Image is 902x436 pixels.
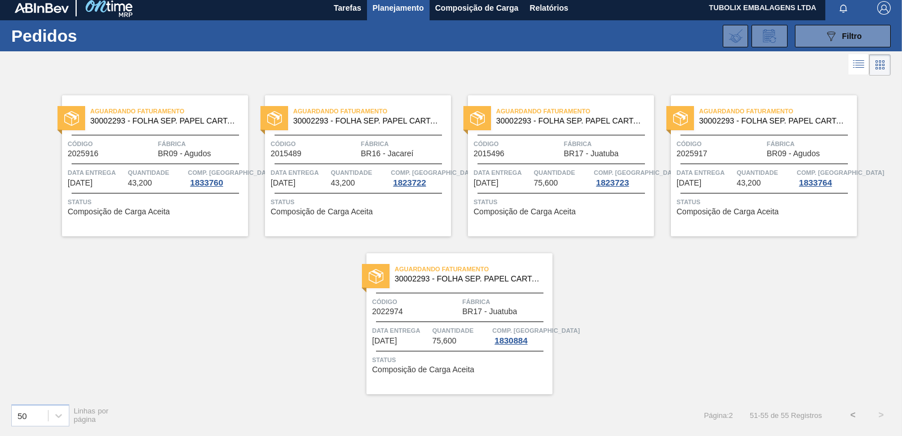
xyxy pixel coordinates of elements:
span: Aguardando Faturamento [90,105,248,117]
span: 27/10/2025 [474,179,498,187]
span: 24/10/2025 [271,179,295,187]
span: Fábrica [767,138,854,149]
span: Status [676,196,854,208]
span: 2015496 [474,149,505,158]
span: Status [68,196,245,208]
span: Página : 2 [704,411,733,420]
span: Fábrica [564,138,651,149]
span: Quantidade [534,167,591,178]
img: status [64,111,79,126]
span: Fábrica [462,296,550,307]
span: Data entrega [68,167,125,178]
a: statusAguardando Faturamento30002293 - FOLHA SEP. PAPEL CARTAO 1200x1000M 350gCódigo2025916Fábric... [45,95,248,236]
span: Tarefas [334,1,361,15]
button: < [839,401,867,429]
div: Visão em Lista [848,54,869,76]
span: Fábrica [361,138,448,149]
div: Importar Negociações dos Pedidos [723,25,748,47]
span: Status [271,196,448,208]
span: Data entrega [372,325,430,336]
span: Status [372,354,550,365]
span: Linhas por página [74,407,109,424]
span: Composição de Carga Aceita [68,208,170,216]
span: Código [372,296,459,307]
span: Quantidade [737,167,794,178]
img: status [369,269,383,284]
span: Status [474,196,651,208]
button: > [867,401,895,429]
span: 2025917 [676,149,708,158]
a: statusAguardando Faturamento30002293 - FOLHA SEP. PAPEL CARTAO 1200x1000M 350gCódigo2015489Fábric... [248,95,451,236]
div: 1823723 [594,178,631,187]
a: statusAguardando Faturamento30002293 - FOLHA SEP. PAPEL CARTAO 1200x1000M 350gCódigo2025917Fábric... [654,95,857,236]
span: Código [474,138,561,149]
span: 27/10/2025 [676,179,701,187]
span: 51 - 55 de 55 Registros [750,411,822,420]
span: Composição de Carga Aceita [474,208,576,216]
div: 1833760 [188,178,225,187]
span: BR16 - Jacareí [361,149,413,158]
span: Relatórios [530,1,568,15]
div: 1833764 [797,178,834,187]
span: Composição de Carga Aceita [372,365,474,374]
span: Composição de Carga Aceita [676,208,779,216]
span: Aguardando Faturamento [496,105,654,117]
span: Quantidade [128,167,185,178]
span: Comp. Carga [188,167,275,178]
span: 30002293 - FOLHA SEP. PAPEL CARTAO 1200x1000M 350g [496,117,645,125]
span: 75,600 [534,179,558,187]
span: Comp. Carga [594,167,681,178]
span: Comp. Carga [492,325,580,336]
span: BR17 - Juatuba [462,307,517,316]
span: BR17 - Juatuba [564,149,618,158]
span: Comp. Carga [797,167,884,178]
span: 24/10/2025 [68,179,92,187]
span: 30002293 - FOLHA SEP. PAPEL CARTAO 1200x1000M 350g [395,275,543,283]
div: 1823722 [391,178,428,187]
span: Composição de Carga [435,1,519,15]
a: Comp. [GEOGRAPHIC_DATA]1830884 [492,325,550,345]
a: Comp. [GEOGRAPHIC_DATA]1833760 [188,167,245,187]
span: Código [271,138,358,149]
a: Comp. [GEOGRAPHIC_DATA]1823722 [391,167,448,187]
a: statusAguardando Faturamento30002293 - FOLHA SEP. PAPEL CARTAO 1200x1000M 350gCódigo2022974Fábric... [350,253,552,394]
span: 43,200 [737,179,761,187]
img: Logout [877,1,891,15]
span: Fábrica [158,138,245,149]
span: 30002293 - FOLHA SEP. PAPEL CARTAO 1200x1000M 350g [293,117,442,125]
span: Código [676,138,764,149]
span: Filtro [842,32,862,41]
div: 50 [17,411,27,420]
button: Filtro [795,25,891,47]
div: 1830884 [492,336,529,345]
span: Data entrega [271,167,328,178]
span: Aguardando Faturamento [395,263,552,275]
span: 30002293 - FOLHA SEP. PAPEL CARTAO 1200x1000M 350g [699,117,848,125]
span: Código [68,138,155,149]
span: 30002293 - FOLHA SEP. PAPEL CARTAO 1200x1000M 350g [90,117,239,125]
span: 2022974 [372,307,403,316]
a: statusAguardando Faturamento30002293 - FOLHA SEP. PAPEL CARTAO 1200x1000M 350gCódigo2015496Fábric... [451,95,654,236]
span: Data entrega [474,167,531,178]
h1: Pedidos [11,29,175,42]
span: 75,600 [432,337,457,345]
span: BR09 - Agudos [158,149,211,158]
span: Quantidade [432,325,490,336]
span: 31/10/2025 [372,337,397,345]
div: Visão em Cards [869,54,891,76]
span: Quantidade [331,167,388,178]
span: Comp. Carga [391,167,478,178]
span: Planejamento [373,1,424,15]
img: status [470,111,485,126]
span: 43,200 [128,179,152,187]
span: 43,200 [331,179,355,187]
span: Composição de Carga Aceita [271,208,373,216]
div: Solicitação de Revisão de Pedidos [751,25,788,47]
img: status [673,111,688,126]
a: Comp. [GEOGRAPHIC_DATA]1823723 [594,167,651,187]
span: 2015489 [271,149,302,158]
span: Aguardando Faturamento [699,105,857,117]
span: Data entrega [676,167,734,178]
span: Aguardando Faturamento [293,105,451,117]
img: status [267,111,282,126]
